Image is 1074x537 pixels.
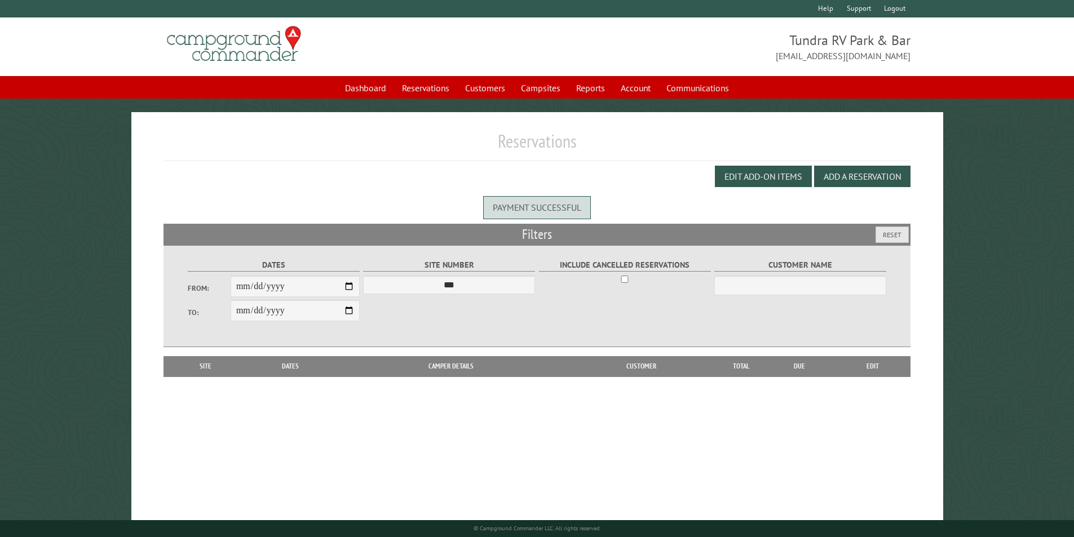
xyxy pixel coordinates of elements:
label: Site Number [363,259,535,272]
th: Camper Details [339,356,563,376]
img: Campground Commander [163,22,304,66]
h2: Filters [163,224,911,245]
th: Edit [835,356,911,376]
span: Tundra RV Park & Bar [EMAIL_ADDRESS][DOMAIN_NAME] [537,31,911,63]
a: Dashboard [338,77,393,99]
a: Customers [458,77,512,99]
button: Reset [876,227,909,243]
th: Site [169,356,242,376]
small: © Campground Commander LLC. All rights reserved. [474,525,601,532]
div: Payment successful [483,196,591,219]
button: Add a Reservation [814,166,911,187]
label: Include Cancelled Reservations [539,259,711,272]
a: Communications [660,77,736,99]
th: Dates [242,356,339,376]
button: Edit Add-on Items [715,166,812,187]
label: Dates [188,259,360,272]
a: Reservations [395,77,456,99]
label: To: [188,307,231,318]
a: Account [614,77,657,99]
label: Customer Name [714,259,886,272]
a: Campsites [514,77,567,99]
th: Due [764,356,835,376]
th: Total [719,356,764,376]
a: Reports [569,77,612,99]
th: Customer [563,356,719,376]
label: From: [188,283,231,294]
h1: Reservations [163,130,911,161]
